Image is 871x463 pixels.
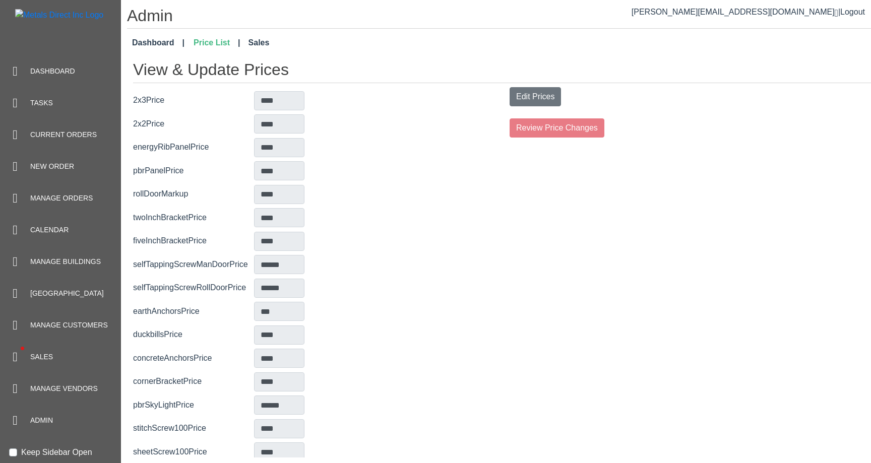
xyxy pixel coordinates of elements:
span: Current Orders [30,129,97,140]
label: concreteAnchorsPrice [133,352,254,364]
label: pbrPanelPrice [133,165,254,177]
label: pbrSkyLightPrice [133,399,254,411]
label: cornerBracketPrice [133,375,254,387]
span: Dashboard [30,66,75,77]
span: Calendar [30,225,69,235]
div: | [632,6,865,18]
a: [PERSON_NAME][EMAIL_ADDRESS][DOMAIN_NAME] [632,8,838,16]
label: selfTappingScrewRollDoorPrice [133,282,254,294]
label: energyRibPanelPrice [133,141,254,153]
label: fiveInchBracketPrice [133,235,254,247]
span: Sales [30,352,53,362]
span: Manage Buildings [30,256,101,267]
a: Sales [244,33,274,53]
h1: View & Update Prices [133,60,871,83]
span: Logout [840,8,865,16]
span: [GEOGRAPHIC_DATA] [30,288,104,299]
img: Metals Direct Inc Logo [15,9,103,21]
span: Manage Customers [30,320,108,330]
label: duckbillsPrice [133,328,254,341]
label: rollDoorMarkup [133,188,254,200]
button: Edit Prices [510,87,561,106]
label: 2x3Price [133,94,254,106]
span: Tasks [30,98,53,108]
span: Manage Orders [30,193,93,204]
span: • [10,332,35,365]
label: Keep Sidebar Open [21,446,92,458]
span: New Order [30,161,74,172]
label: twoInchBracketPrice [133,212,254,224]
label: earthAnchorsPrice [133,305,254,317]
a: Price List [190,33,244,53]
label: stitchScrew100Price [133,422,254,434]
h1: Admin [127,6,871,29]
button: Review Price Changes [510,118,604,138]
a: Dashboard [128,33,189,53]
label: 2x2Price [133,118,254,130]
label: sheetScrew100Price [133,446,254,458]
span: Manage Vendors [30,383,98,394]
label: selfTappingScrewManDoorPrice [133,258,254,271]
span: Admin [30,415,53,426]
